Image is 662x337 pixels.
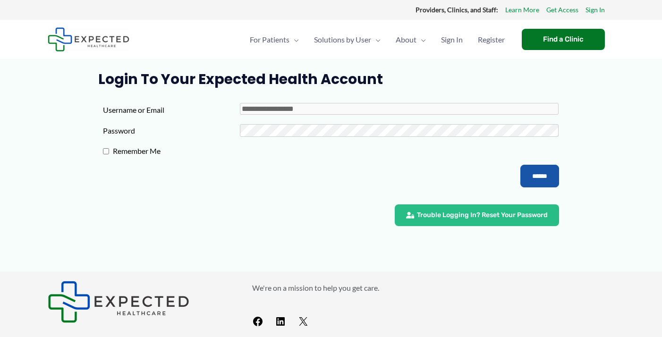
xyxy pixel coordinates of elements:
[396,23,416,56] span: About
[478,23,505,56] span: Register
[416,23,426,56] span: Menu Toggle
[314,23,371,56] span: Solutions by User
[48,281,229,323] aside: Footer Widget 1
[546,4,578,16] a: Get Access
[441,23,463,56] span: Sign In
[289,23,299,56] span: Menu Toggle
[98,71,564,88] h1: Login to Your Expected Health Account
[103,103,240,117] label: Username or Email
[109,144,246,158] label: Remember Me
[48,27,129,51] img: Expected Healthcare Logo - side, dark font, small
[306,23,388,56] a: Solutions by UserMenu Toggle
[371,23,381,56] span: Menu Toggle
[433,23,470,56] a: Sign In
[103,124,240,138] label: Password
[242,23,306,56] a: For PatientsMenu Toggle
[388,23,433,56] a: AboutMenu Toggle
[250,23,289,56] span: For Patients
[505,4,539,16] a: Learn More
[522,29,605,50] a: Find a Clinic
[395,204,559,226] a: Trouble Logging In? Reset Your Password
[48,281,189,323] img: Expected Healthcare Logo - side, dark font, small
[252,281,614,331] aside: Footer Widget 2
[242,23,512,56] nav: Primary Site Navigation
[417,212,548,219] span: Trouble Logging In? Reset Your Password
[470,23,512,56] a: Register
[586,4,605,16] a: Sign In
[416,6,498,14] strong: Providers, Clinics, and Staff:
[252,281,614,295] p: We're on a mission to help you get care.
